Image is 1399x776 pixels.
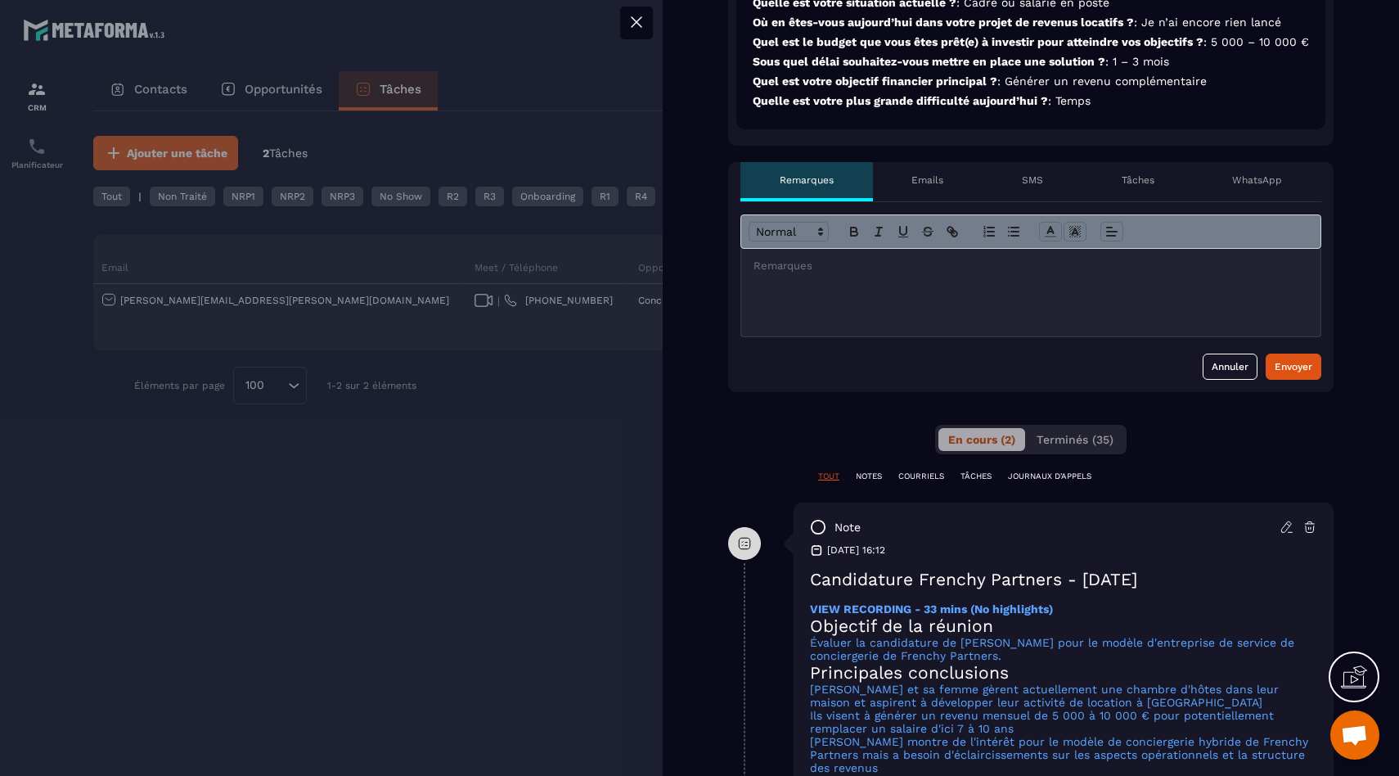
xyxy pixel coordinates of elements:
p: Quelle est votre plus grande difficulté aujourd’hui ? [753,93,1309,109]
a: Ils visent à générer un revenu mensuel de 5 000 à 10 000 € pour potentiellement remplacer un sala... [810,709,1274,735]
p: Remarques [780,174,834,187]
button: Terminés (35) [1027,428,1123,451]
a: VIEW RECORDING - 33 mins (No highlights) [810,602,1053,616]
h1: Candidature Frenchy Partners - [DATE] [810,569,1317,589]
a: Évaluer la candidature de [PERSON_NAME] pour le modèle d'entreprise de service de conciergerie de... [810,636,1294,662]
h2: Principales conclusions [810,662,1317,683]
p: JOURNAUX D'APPELS [1008,471,1091,482]
div: Ouvrir le chat [1330,711,1379,760]
span: : 5 000 – 10 000 € [1203,35,1309,48]
div: Envoyer [1275,359,1312,375]
p: [DATE] 16:12 [827,544,885,557]
button: Envoyer [1266,354,1321,380]
button: Annuler [1203,354,1257,380]
h2: Objectif de la réunion [810,616,1317,636]
a: [PERSON_NAME] et sa femme gèrent actuellement une chambre d'hôtes dans leur maison et aspirent à ... [810,683,1279,709]
p: COURRIELS [898,471,944,482]
p: note [834,520,861,535]
span: : Générer un revenu complémentaire [997,74,1207,88]
p: TÂCHES [960,471,992,482]
p: Emails [911,174,943,187]
p: WhatsApp [1232,174,1282,187]
span: : 1 – 3 mois [1105,55,1169,68]
p: Sous quel délai souhaitez-vous mettre en place une solution ? [753,54,1309,70]
a: [PERSON_NAME] montre de l'intérêt pour le modèle de conciergerie hybride de Frenchy Partners mais... [810,735,1308,774]
p: SMS [1022,174,1043,187]
p: Quel est votre objectif financier principal ? [753,74,1309,89]
span: Terminés (35) [1037,433,1113,446]
span: : Je n’ai encore rien lancé [1134,16,1281,29]
button: En cours (2) [938,428,1025,451]
p: Où en êtes-vous aujourd’hui dans votre projet de revenus locatifs ? [753,15,1309,30]
p: NOTES [856,471,882,482]
span: : Temps [1048,94,1091,107]
span: En cours (2) [948,433,1015,446]
p: TOUT [818,471,839,482]
p: Quel est le budget que vous êtes prêt(e) à investir pour atteindre vos objectifs ? [753,34,1309,50]
p: Tâches [1122,174,1154,187]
